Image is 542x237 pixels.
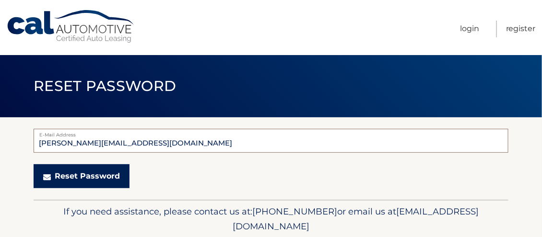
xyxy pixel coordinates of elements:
[34,77,176,95] span: Reset Password
[34,129,508,136] label: E-Mail Address
[40,204,502,235] p: If you need assistance, please contact us at: or email us at
[34,129,508,153] input: E-Mail Address
[34,164,130,188] button: Reset Password
[506,21,536,37] a: Register
[460,21,479,37] a: Login
[252,206,337,217] span: [PHONE_NUMBER]
[6,10,136,44] a: Cal Automotive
